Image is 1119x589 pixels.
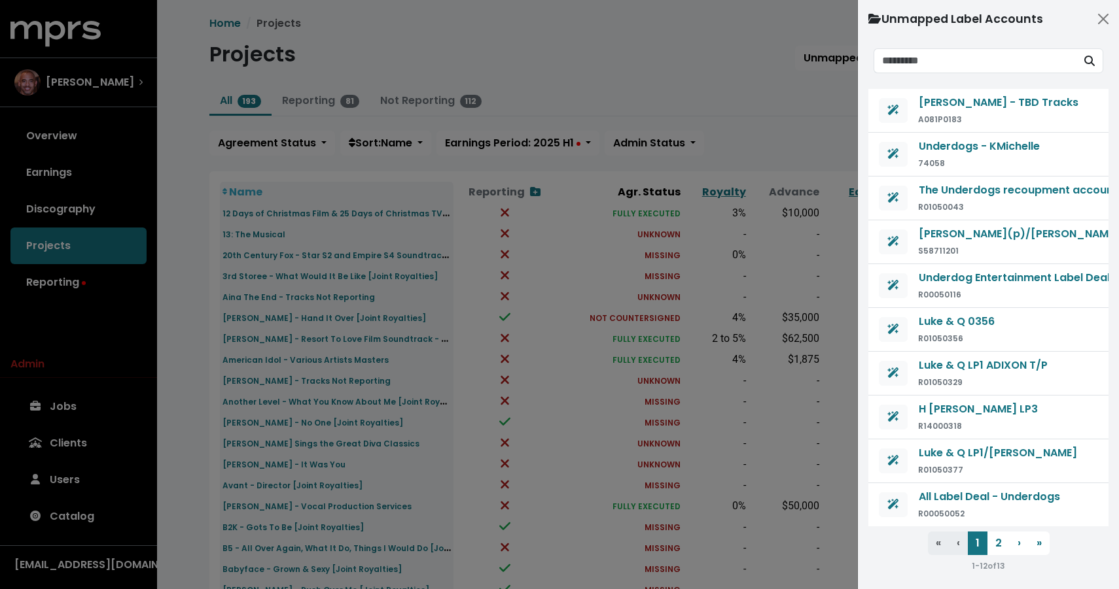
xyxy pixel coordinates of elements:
[1093,8,1114,29] button: Close
[918,488,1061,505] button: All Label Deal - Underdogs
[874,48,1076,73] input: Search unmapped contracts
[919,445,1077,460] span: Luke & Q LP1/[PERSON_NAME]
[879,273,908,298] button: Generate agreement from this contract
[918,377,963,388] small: R01050329
[918,94,1079,111] button: [PERSON_NAME] - TBD Tracks
[879,186,908,210] button: Generate agreement from this contract
[918,114,962,125] small: A081P0183
[879,448,908,473] button: Generate agreement from this contract
[879,317,908,342] button: Generate agreement from this contract
[918,420,962,431] small: R14000318
[918,289,961,300] small: R00050116
[987,531,1010,555] button: 2
[1018,535,1021,550] span: ›
[919,358,1048,373] span: Luke & Q LP1 ADIXON T/P
[879,405,908,429] button: Generate agreement from this contract
[918,508,965,519] small: R00050052
[879,98,908,123] button: Generate agreement from this contract
[868,10,1043,27] div: Unmapped Label Accounts
[918,269,1110,286] button: Underdog Entertainment Label Deal
[919,139,1040,154] span: Underdogs - KMichelle
[1037,535,1042,550] span: »
[918,158,945,169] small: 74058
[879,142,908,167] button: Generate agreement from this contract
[919,270,1110,285] span: Underdog Entertainment Label Deal
[918,464,963,475] small: R01050377
[879,361,908,386] button: Generate agreement from this contract
[918,401,1039,418] button: H [PERSON_NAME] LP3
[919,95,1078,110] span: [PERSON_NAME] - TBD Tracks
[918,333,963,344] small: R01050356
[919,226,1119,241] span: [PERSON_NAME](p)/[PERSON_NAME]
[879,492,908,517] button: Generate agreement from this contract
[918,445,1078,462] button: Luke & Q LP1/[PERSON_NAME]
[918,201,964,212] small: R01050043
[918,182,1118,199] button: The Underdogs recoupment account
[919,489,1060,504] span: All Label Deal - Underdogs
[879,229,908,254] button: Generate agreement from this contract
[918,357,1048,374] button: Luke & Q LP1 ADIXON T/P
[919,401,1038,416] span: H [PERSON_NAME] LP3
[972,560,1005,571] small: 1 - 12 of 13
[919,182,1118,197] span: The Underdogs recoupment account
[918,313,995,330] button: Luke & Q 0356
[918,138,1040,155] button: Underdogs - KMichelle
[968,531,987,555] button: 1
[918,245,959,256] small: S58711201
[919,314,995,329] span: Luke & Q 0356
